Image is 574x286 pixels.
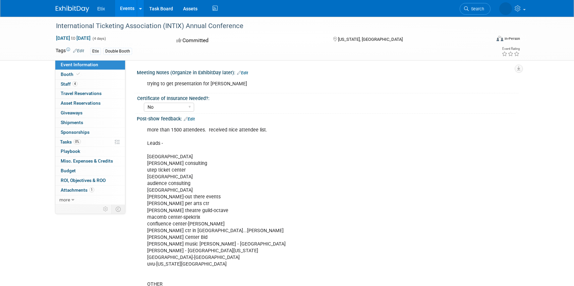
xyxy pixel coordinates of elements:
[61,100,101,106] span: Asset Reservations
[55,157,125,166] a: Misc. Expenses & Credits
[61,72,81,77] span: Booth
[55,128,125,137] a: Sponsorships
[90,48,101,55] div: Etix
[54,20,480,32] div: International Ticketing Association (INTIX) Annual Conference
[97,6,105,11] span: Etix
[184,117,195,121] a: Edit
[61,149,80,154] span: Playbook
[237,71,248,75] a: Edit
[137,68,518,76] div: Meeting Notes (Organize in ExhibitDay later):
[55,70,125,79] a: Booth
[61,129,90,135] span: Sponsorships
[142,77,445,91] div: trying to get presentation for [PERSON_NAME]
[61,120,83,125] span: Shipments
[55,186,125,195] a: Attachments1
[59,197,70,202] span: more
[338,37,403,42] span: [US_STATE], [GEOGRAPHIC_DATA]
[73,49,84,53] a: Edit
[100,205,112,213] td: Personalize Event Tab Strip
[61,81,77,87] span: Staff
[73,139,81,144] span: 0%
[55,80,125,89] a: Staff4
[61,187,94,193] span: Attachments
[61,62,98,67] span: Event Information
[499,2,512,15] img: Todd Pryor
[174,35,323,46] div: Committed
[61,158,113,164] span: Misc. Expenses & Credits
[55,195,125,205] a: more
[61,110,82,115] span: Giveaways
[502,47,520,51] div: Event Rating
[469,6,484,11] span: Search
[56,47,84,55] td: Tags
[76,72,80,76] i: Booth reservation complete
[56,6,89,12] img: ExhibitDay
[61,91,102,96] span: Travel Reservations
[55,118,125,127] a: Shipments
[72,81,77,86] span: 4
[60,139,81,145] span: Tasks
[497,36,503,41] img: Format-Inperson.png
[504,36,520,41] div: In-Person
[56,35,91,41] span: [DATE] [DATE]
[61,178,106,183] span: ROI, Objectives & ROO
[89,187,94,192] span: 1
[55,147,125,156] a: Playbook
[55,176,125,185] a: ROI, Objectives & ROO
[92,36,106,41] span: (4 days)
[55,60,125,70] a: Event Information
[55,99,125,108] a: Asset Reservations
[460,3,491,15] a: Search
[137,114,518,122] div: Post-show feedback:
[55,166,125,176] a: Budget
[55,108,125,118] a: Giveaways
[103,48,132,55] div: Double Booth
[451,35,520,45] div: Event Format
[70,35,76,41] span: to
[61,168,76,173] span: Budget
[112,205,125,213] td: Toggle Event Tabs
[137,93,515,102] div: Certificate of Insurance Needed?:
[55,137,125,147] a: Tasks0%
[55,89,125,98] a: Travel Reservations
